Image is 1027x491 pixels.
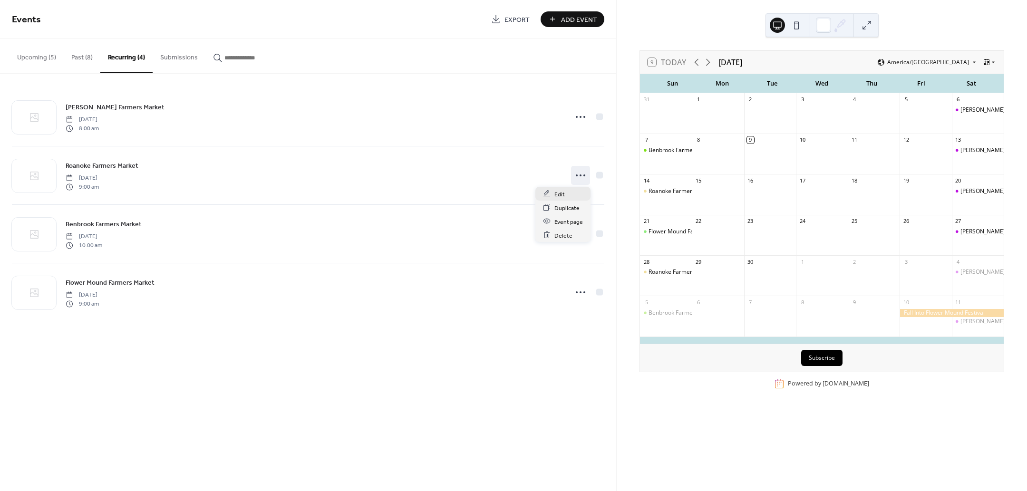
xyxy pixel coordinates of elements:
[695,177,702,184] div: 15
[847,74,897,93] div: Thu
[12,10,41,29] span: Events
[799,136,806,144] div: 10
[799,298,806,306] div: 8
[851,218,858,225] div: 25
[554,189,565,199] span: Edit
[955,258,962,265] div: 4
[640,228,692,236] div: Flower Mound Farmers Market
[695,298,702,306] div: 6
[952,187,1004,195] div: Keller Farmers Market
[946,74,996,93] div: Sat
[955,136,962,144] div: 13
[747,218,754,225] div: 23
[64,39,100,72] button: Past (8)
[799,218,806,225] div: 24
[643,298,650,306] div: 5
[66,291,99,299] span: [DATE]
[797,74,847,93] div: Wed
[851,298,858,306] div: 9
[541,11,604,27] button: Add Event
[902,258,910,265] div: 3
[851,177,858,184] div: 18
[698,74,747,93] div: Mon
[900,309,1004,317] div: Fall Into Flower Mound Festival
[955,177,962,184] div: 20
[66,232,102,241] span: [DATE]
[643,258,650,265] div: 28
[66,124,99,133] span: 8:00 am
[747,258,754,265] div: 30
[643,218,650,225] div: 21
[554,217,583,227] span: Event page
[952,318,1004,326] div: Keller Farmers Market
[902,218,910,225] div: 26
[643,136,650,144] div: 7
[66,102,165,113] a: [PERSON_NAME] Farmers Market
[640,268,692,276] div: Roanoke Farmers Market
[695,96,702,103] div: 1
[649,309,718,317] div: Benbrook Farmers Market
[887,59,969,65] span: America/[GEOGRAPHIC_DATA]
[902,96,910,103] div: 5
[747,298,754,306] div: 7
[66,220,142,230] span: Benbrook Farmers Market
[484,11,537,27] a: Export
[66,278,155,288] span: Flower Mound Farmers Market
[66,103,165,113] span: [PERSON_NAME] Farmers Market
[747,136,754,144] div: 9
[66,277,155,288] a: Flower Mound Farmers Market
[952,106,1004,114] div: Keller Farmers Market
[955,218,962,225] div: 27
[504,15,530,25] span: Export
[902,298,910,306] div: 10
[649,268,716,276] div: Roanoke Farmers Market
[851,136,858,144] div: 11
[952,228,1004,236] div: Keller Farmers Market
[554,231,572,241] span: Delete
[561,15,597,25] span: Add Event
[66,241,102,250] span: 10:00 am
[955,96,962,103] div: 6
[66,219,142,230] a: Benbrook Farmers Market
[640,187,692,195] div: Roanoke Farmers Market
[10,39,64,72] button: Upcoming (5)
[66,174,99,183] span: [DATE]
[897,74,947,93] div: Fri
[66,299,99,308] span: 9:00 am
[788,380,869,388] div: Powered by
[643,177,650,184] div: 14
[851,258,858,265] div: 2
[955,298,962,306] div: 11
[649,187,716,195] div: Roanoke Farmers Market
[747,74,797,93] div: Tue
[799,177,806,184] div: 17
[902,177,910,184] div: 19
[695,218,702,225] div: 22
[747,96,754,103] div: 2
[801,350,843,366] button: Subscribe
[902,136,910,144] div: 12
[718,57,742,68] div: [DATE]
[649,146,718,154] div: Benbrook Farmers Market
[640,309,692,317] div: Benbrook Farmers Market
[640,146,692,154] div: Benbrook Farmers Market
[799,258,806,265] div: 1
[66,160,138,171] a: Roanoke Farmers Market
[100,39,153,73] button: Recurring (4)
[66,116,99,124] span: [DATE]
[747,177,754,184] div: 16
[153,39,205,72] button: Submissions
[643,96,650,103] div: 31
[66,183,99,191] span: 9:00 am
[851,96,858,103] div: 4
[952,268,1004,276] div: Keller Farmers Market
[952,146,1004,154] div: Keller Farmers Market
[554,203,580,213] span: Duplicate
[648,74,698,93] div: Sun
[695,258,702,265] div: 29
[649,228,730,236] div: Flower Mound Farmers Market
[66,161,138,171] span: Roanoke Farmers Market
[695,136,702,144] div: 8
[799,96,806,103] div: 3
